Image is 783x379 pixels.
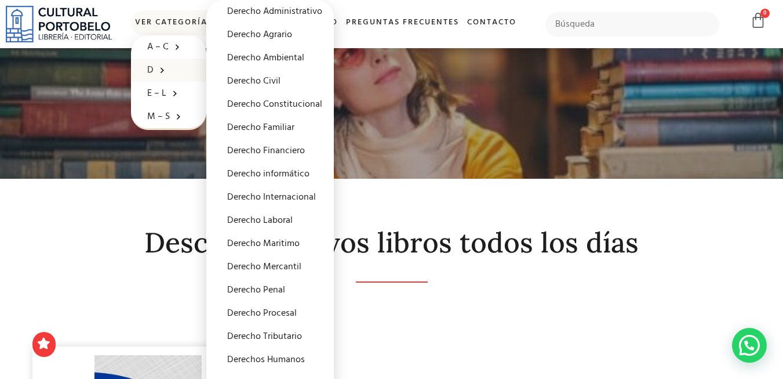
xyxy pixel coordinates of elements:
[131,105,206,128] a: M – S
[206,209,334,232] a: Derecho Laboral
[131,35,206,59] a: A – C
[760,9,770,18] span: 0
[545,12,720,37] input: Búsqueda
[206,255,334,279] a: Derecho Mercantil
[732,328,767,363] div: Contactar por WhatsApp
[206,70,334,93] a: Derecho Civil
[342,10,463,35] a: Preguntas frecuentes
[131,59,206,82] a: D
[206,325,334,348] a: Derecho Tributario
[131,82,206,105] a: E – L
[206,302,334,325] a: Derecho Procesal
[750,12,766,29] a: 0
[206,93,334,116] a: Derecho Constitucional
[206,163,334,186] a: Derecho informático
[206,279,334,302] a: Derecho Penal
[206,116,334,139] a: Derecho Familiar
[131,35,206,130] ul: Ver Categorías
[463,10,520,35] a: Contacto
[206,348,334,371] a: Derechos Humanos
[206,139,334,163] a: Derecho Financiero
[206,23,334,46] a: Derecho Agrario
[32,228,751,258] h2: Descubre nuevos libros todos los días
[131,10,229,35] a: Ver Categorías
[206,186,334,209] a: Derecho Internacional
[206,46,334,70] a: Derecho Ambiental
[206,232,334,255] a: Derecho Maritimo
